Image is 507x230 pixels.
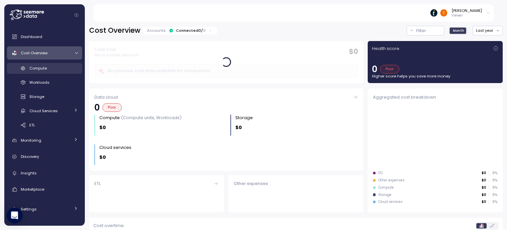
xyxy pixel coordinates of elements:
p: 0 % [489,178,497,183]
p: $0 [482,200,486,204]
span: Settings [21,207,37,212]
img: ACg8ocJml0foWApaOMQy2-PyKNIfXiH2V-KiQM1nFjw1XwMASpq_4A=s96-c [440,9,447,16]
p: $0 [482,185,486,190]
div: Data cloud [94,94,358,101]
a: Storage [7,91,82,102]
div: Cloud services [378,200,403,204]
p: $0 [482,193,486,197]
a: Marketplace [7,183,82,196]
p: 0 % [489,171,497,175]
p: Cost overtime [93,222,124,229]
div: ETL [94,180,219,187]
span: Compute [29,66,47,71]
div: Compute [99,115,182,121]
span: Insights [21,170,37,176]
p: $0 [482,171,486,175]
a: Dashboard [7,30,82,43]
div: Open Intercom Messenger [7,207,22,223]
div: Poor [380,65,399,73]
a: Compute [7,63,82,74]
div: Connected 0 / [176,28,206,33]
span: Cost Overview [21,50,48,56]
span: Workloads [29,80,50,85]
button: Collapse navigation [72,13,81,18]
span: Discovery [21,154,39,159]
a: Insights [7,166,82,180]
button: Filter [407,26,444,35]
button: Last year [473,26,503,35]
span: ETL [29,122,35,128]
p: 0 % [489,185,497,190]
a: Workloads [7,77,82,88]
span: Cloud Services [29,108,58,114]
a: Monitoring [7,134,82,147]
div: Poor [102,103,122,112]
span: Marketplace [21,187,44,192]
p: 0 [372,65,377,73]
p: Filter [416,27,426,34]
p: Viewer [452,13,482,18]
p: 0 % [489,193,497,197]
div: Storage [235,115,253,121]
div: Other expenses [234,180,358,187]
p: $0 [482,178,486,183]
div: [PERSON_NAME] [452,8,482,13]
p: $0 [99,124,106,131]
div: Cloud services [99,144,131,151]
div: Compute [378,185,394,190]
div: Accounts:Connected0/0 [143,27,217,34]
span: Month [453,28,464,33]
a: Discovery [7,150,82,163]
div: Storage [378,193,391,197]
p: $0 [99,154,106,161]
p: 0 [94,103,100,112]
a: ETL [89,175,224,212]
p: $0 [235,124,242,131]
div: Aggregated cost breakdown [373,94,497,101]
a: Cost Overview [7,46,82,60]
p: Health score [372,45,399,52]
p: Higher score helps you save more money [372,73,498,79]
h2: Cost Overview [89,26,140,35]
span: Storage [29,94,44,99]
p: Accounts: [147,28,166,33]
a: Data cloud0PoorCompute (Compute units, Workloads)$0Storage $0Cloud services $0 [89,88,363,170]
a: ETL [7,119,82,130]
p: (Compute units, Workloads) [121,115,182,121]
img: 6714de1ca73de131760c52a6.PNG [430,9,437,16]
p: 0 [203,28,206,33]
div: ETL [378,171,383,175]
span: Monitoring [21,138,41,143]
p: 0 % [489,200,497,204]
a: Cloud Services [7,105,82,116]
a: Settings [7,203,82,216]
div: Other expenses [378,178,405,183]
span: Dashboard [21,34,42,39]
